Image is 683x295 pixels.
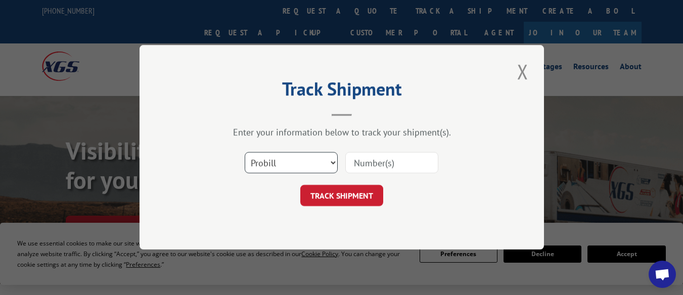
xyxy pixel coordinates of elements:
button: TRACK SHIPMENT [300,185,383,207]
div: Enter your information below to track your shipment(s). [190,127,493,138]
a: Open chat [649,261,676,288]
h2: Track Shipment [190,82,493,101]
input: Number(s) [345,153,438,174]
button: Close modal [514,58,531,85]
